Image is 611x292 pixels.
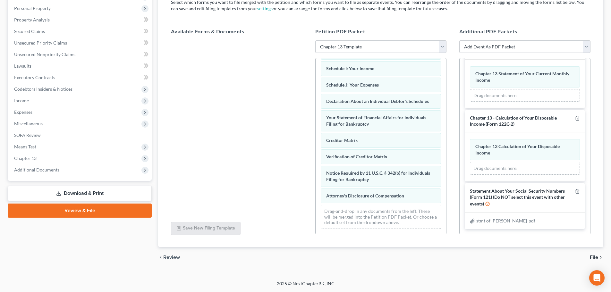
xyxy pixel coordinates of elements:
[14,109,32,115] span: Expenses
[470,162,580,175] div: Drag documents here.
[14,29,45,34] span: Secured Claims
[321,205,441,229] div: Drag-and-drop in any documents from the left. These will be merged into the Petition PDF Packet. ...
[475,144,560,155] span: Chapter 13 Calculation of Your Disposable Income
[326,115,426,127] span: Your Statement of Financial Affairs for Individuals Filing for Bankruptcy
[326,138,358,143] span: Creditor Matrix
[459,28,590,35] h5: Additional PDF Packets
[9,26,152,37] a: Secured Claims
[326,98,429,104] span: Declaration About an Individual Debtor's Schedules
[14,132,41,138] span: SOFA Review
[9,49,152,60] a: Unsecured Nonpriority Claims
[14,75,55,80] span: Executory Contracts
[14,155,37,161] span: Chapter 13
[14,63,31,69] span: Lawsuits
[158,255,186,260] button: chevron_left Review
[14,52,75,57] span: Unsecured Nonpriority Claims
[14,86,72,92] span: Codebtors Insiders & Notices
[326,82,379,88] span: Schedule J: Your Expenses
[171,28,302,35] h5: Available Forms & Documents
[123,280,488,292] div: 2025 © NextChapterBK, INC
[257,6,273,11] a: settings
[8,186,152,201] a: Download & Print
[14,17,50,22] span: Property Analysis
[9,14,152,26] a: Property Analysis
[326,66,374,71] span: Schedule I: Your Income
[326,154,387,159] span: Verification of Creditor Matrix
[315,28,365,34] span: Petition PDF Packet
[590,255,598,260] span: File
[9,129,152,141] a: SOFA Review
[158,255,163,260] i: chevron_left
[163,255,180,260] span: Review
[476,218,535,223] span: stmt of [PERSON_NAME]-pdf
[9,60,152,72] a: Lawsuits
[326,170,430,182] span: Notice Required by 11 U.S.C. § 342(b) for Individuals Filing for Bankruptcy
[14,40,67,46] span: Unsecured Priority Claims
[470,115,557,127] span: Chapter 13 - Calculation of Your Disposable Income (Form 122C-2)
[589,270,605,286] div: Open Intercom Messenger
[14,167,59,172] span: Additional Documents
[9,72,152,83] a: Executory Contracts
[14,98,29,103] span: Income
[14,121,43,126] span: Miscellaneous
[14,5,51,11] span: Personal Property
[171,222,241,235] button: Save New Filing Template
[326,193,404,198] span: Attorney's Disclosure of Compensation
[8,204,152,218] a: Review & File
[470,188,565,206] span: Statement About Your Social Security Numbers (Form 121) (Do NOT select this event with other events)
[14,144,36,149] span: Means Test
[475,71,569,83] span: Chapter 13 Statement of Your Current Monthly Income
[9,37,152,49] a: Unsecured Priority Claims
[470,89,580,102] div: Drag documents here.
[598,255,603,260] i: chevron_right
